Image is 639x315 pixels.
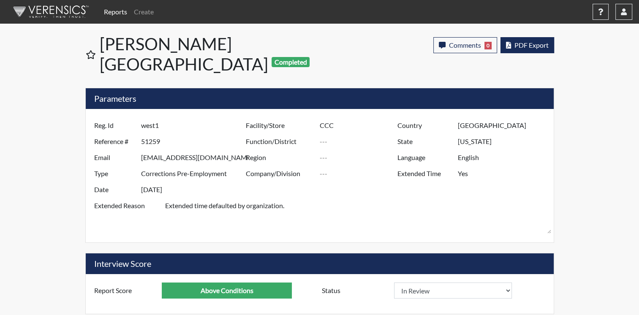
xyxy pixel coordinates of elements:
[315,282,394,299] label: Status
[500,37,554,53] button: PDF Export
[391,133,458,149] label: State
[101,3,131,20] a: Reports
[458,133,551,149] input: ---
[391,149,458,166] label: Language
[239,133,320,149] label: Function/District
[239,166,320,182] label: Company/Division
[449,41,481,49] span: Comments
[458,149,551,166] input: ---
[131,3,157,20] a: Create
[141,149,248,166] input: ---
[458,117,551,133] input: ---
[88,282,162,299] label: Report Score
[141,182,248,198] input: ---
[88,166,141,182] label: Type
[141,133,248,149] input: ---
[86,253,554,274] h5: Interview Score
[319,149,400,166] input: ---
[88,133,141,149] label: Reference #
[391,166,458,182] label: Extended Time
[391,117,458,133] label: Country
[88,117,141,133] label: Reg. Id
[484,42,492,49] span: 0
[319,166,400,182] input: ---
[319,117,400,133] input: ---
[88,149,141,166] label: Email
[100,34,321,74] h1: [PERSON_NAME][GEOGRAPHIC_DATA]
[433,37,497,53] button: Comments0
[162,282,292,299] input: ---
[514,41,549,49] span: PDF Export
[272,57,310,67] span: Completed
[315,282,552,299] div: Document a decision to hire or decline a candiate
[239,149,320,166] label: Region
[239,117,320,133] label: Facility/Store
[141,166,248,182] input: ---
[458,166,551,182] input: ---
[141,117,248,133] input: ---
[319,133,400,149] input: ---
[88,198,165,234] label: Extended Reason
[88,182,141,198] label: Date
[86,88,554,109] h5: Parameters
